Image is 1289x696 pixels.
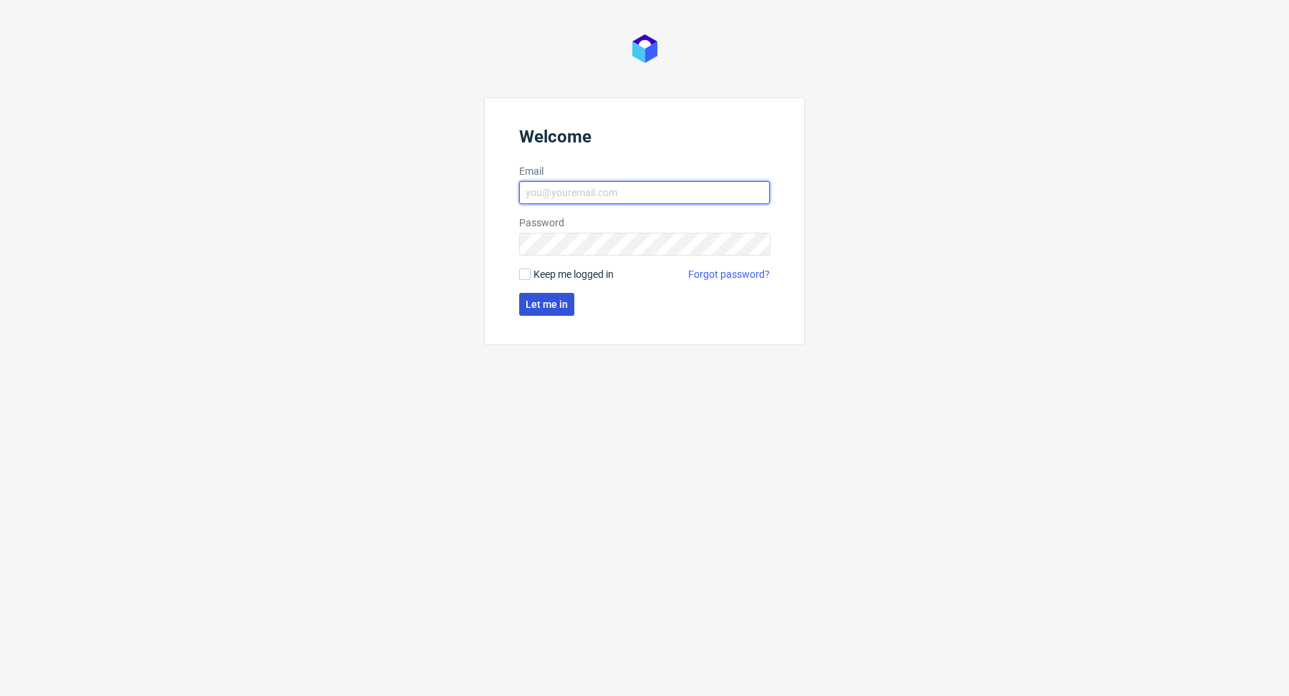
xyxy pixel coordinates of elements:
[519,181,770,204] input: you@youremail.com
[534,267,614,281] span: Keep me logged in
[526,299,568,309] span: Let me in
[519,164,770,178] label: Email
[688,267,770,281] a: Forgot password?
[519,127,770,153] header: Welcome
[519,293,574,316] button: Let me in
[519,216,770,230] label: Password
